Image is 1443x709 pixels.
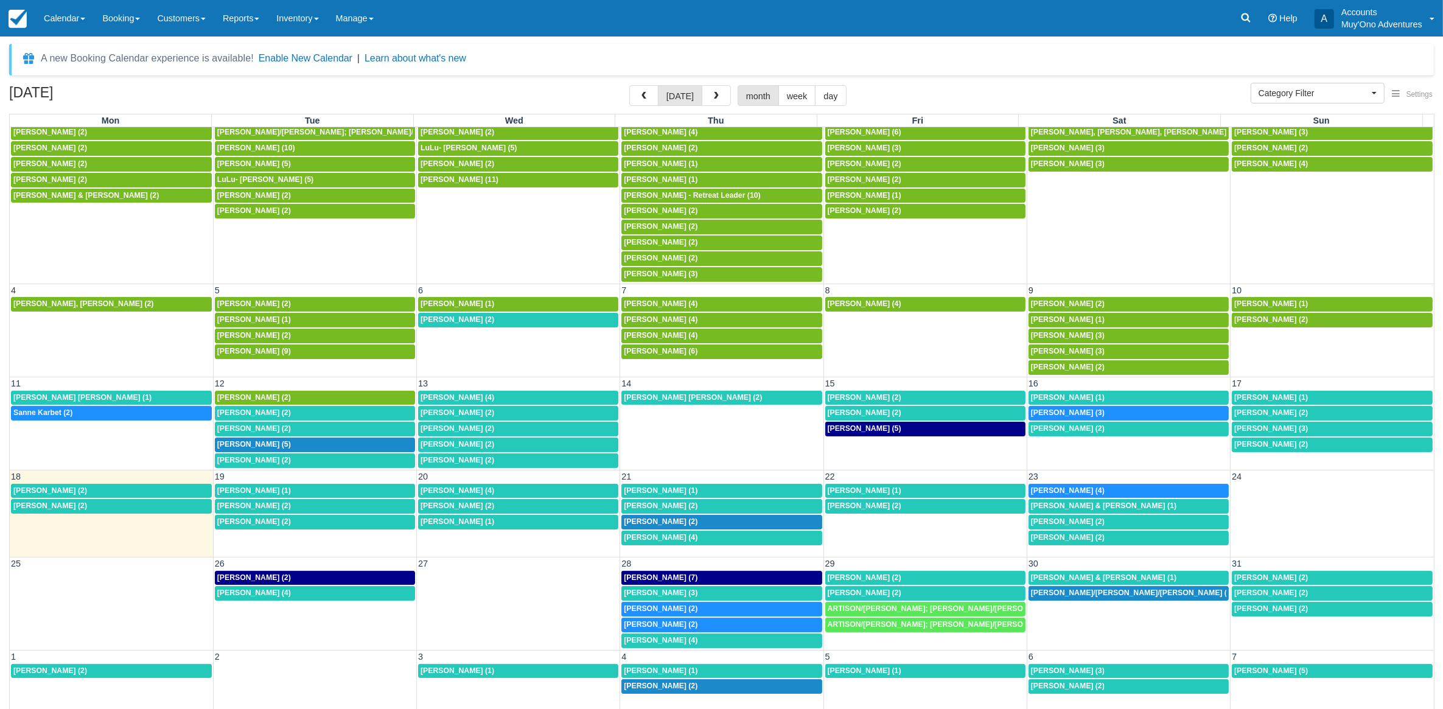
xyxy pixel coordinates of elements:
span: [PERSON_NAME] (2) [1234,604,1308,613]
span: [PERSON_NAME] (2) [624,501,697,510]
span: 9 [1027,285,1035,295]
a: [PERSON_NAME], [PERSON_NAME] (2) [11,297,212,312]
a: [PERSON_NAME] (2) [1029,297,1229,312]
a: [PERSON_NAME] (2) [1232,602,1433,616]
span: [PERSON_NAME] (7) [624,573,697,582]
span: 26 [214,559,226,568]
span: [PERSON_NAME] (2) [13,486,87,495]
a: [PERSON_NAME] (4) [418,484,618,498]
span: [PERSON_NAME] (2) [624,238,697,246]
a: [PERSON_NAME] (2) [418,125,618,140]
span: 4 [620,652,627,662]
span: [PERSON_NAME] (1) [1031,315,1105,324]
span: [PERSON_NAME] (2) [217,191,291,200]
a: [PERSON_NAME] (2) [621,618,822,632]
span: [PERSON_NAME] (2) [1234,573,1308,582]
a: [PERSON_NAME] (2) [825,157,1025,172]
a: [PERSON_NAME] (2) [418,422,618,436]
span: 2 [214,652,221,662]
span: [PERSON_NAME] & [PERSON_NAME] (2) [13,191,159,200]
a: [PERSON_NAME]/[PERSON_NAME]/[PERSON_NAME] (2) [1029,586,1229,601]
span: [PERSON_NAME] (2) [217,408,291,417]
a: [PERSON_NAME] (2) [621,499,822,514]
a: [PERSON_NAME] (2) [621,141,822,156]
a: [PERSON_NAME] [PERSON_NAME] (2) [621,391,822,405]
a: [PERSON_NAME] (2) [215,422,415,436]
span: Category Filter [1259,87,1369,99]
img: checkfront-main-nav-mini-logo.png [9,10,27,28]
a: [PERSON_NAME] (2) [825,571,1025,585]
a: ARTISON/[PERSON_NAME]; [PERSON_NAME]/[PERSON_NAME]; [PERSON_NAME]/[PERSON_NAME]; [PERSON_NAME]/[P... [825,602,1025,616]
span: [PERSON_NAME] (3) [624,270,697,278]
span: [PERSON_NAME] (3) [624,589,697,597]
span: 24 [1231,472,1243,481]
span: Tue [305,116,320,125]
a: [PERSON_NAME] (4) [1232,157,1433,172]
a: [PERSON_NAME] (4) [621,125,822,140]
span: [PERSON_NAME] (1) [624,666,697,675]
a: [PERSON_NAME] (2) [621,679,822,694]
a: [PERSON_NAME] (2) [215,329,415,343]
a: [PERSON_NAME] (2) [215,571,415,585]
a: [PERSON_NAME] (1) [621,157,822,172]
a: [PERSON_NAME] (2) [1232,141,1433,156]
a: Learn about what's new [365,53,466,63]
span: [PERSON_NAME] & [PERSON_NAME] (1) [1031,573,1176,582]
span: [PERSON_NAME] (2) [1234,589,1308,597]
a: [PERSON_NAME] (2) [11,173,212,187]
span: [PERSON_NAME] (2) [217,331,291,340]
span: 6 [417,285,424,295]
a: [PERSON_NAME] (3) [1029,157,1229,172]
span: 15 [824,379,836,388]
span: [PERSON_NAME] (11) [421,175,498,184]
a: [PERSON_NAME] (4) [418,391,618,405]
a: [PERSON_NAME] (5) [825,422,1025,436]
a: [PERSON_NAME] (2) [11,141,212,156]
span: 27 [417,559,429,568]
span: [PERSON_NAME] (1) [828,666,901,675]
span: [PERSON_NAME] (2) [421,315,494,324]
a: [PERSON_NAME] (2) [11,157,212,172]
span: LuLu- [PERSON_NAME] (5) [421,144,517,152]
span: [PERSON_NAME] (3) [1031,331,1105,340]
a: [PERSON_NAME] (3) [1232,125,1433,140]
a: [PERSON_NAME] (2) [11,664,212,679]
span: [PERSON_NAME] (2) [1031,682,1105,690]
a: [PERSON_NAME] (1) [825,484,1025,498]
a: [PERSON_NAME] (11) [418,173,618,187]
a: [PERSON_NAME] & [PERSON_NAME] (1) [1029,571,1229,585]
a: [PERSON_NAME] - Retreat Leader (10) [621,189,822,203]
a: [PERSON_NAME] (1) [825,664,1025,679]
span: [PERSON_NAME] (1) [217,486,291,495]
span: 17 [1231,379,1243,388]
a: [PERSON_NAME] (10) [215,141,415,156]
span: 28 [620,559,632,568]
span: [PERSON_NAME] (2) [1031,363,1105,371]
a: ARTISON/[PERSON_NAME]; [PERSON_NAME]/[PERSON_NAME]; [PERSON_NAME]/[PERSON_NAME]; [PERSON_NAME]/[P... [825,618,1025,632]
span: LuLu- [PERSON_NAME] (5) [217,175,313,184]
span: [PERSON_NAME] (2) [828,589,901,597]
a: [PERSON_NAME] (1) [418,297,618,312]
span: [PERSON_NAME] (3) [1031,144,1105,152]
a: LuLu- [PERSON_NAME] (5) [418,141,618,156]
span: [PERSON_NAME] (3) [1031,666,1105,675]
span: [PERSON_NAME] (4) [624,128,697,136]
span: [PERSON_NAME] (4) [421,486,494,495]
span: [PERSON_NAME] (4) [624,299,697,308]
span: [PERSON_NAME] (2) [421,456,494,464]
span: [PERSON_NAME] (2) [217,424,291,433]
a: [PERSON_NAME] (2) [825,204,1025,218]
span: [PERSON_NAME] (5) [217,440,291,449]
span: [PERSON_NAME] (3) [1234,128,1308,136]
span: 21 [620,472,632,481]
span: [PERSON_NAME] (2) [421,501,494,510]
span: 12 [214,379,226,388]
a: [PERSON_NAME] (2) [1232,571,1433,585]
span: [PERSON_NAME] (2) [624,254,697,262]
a: [PERSON_NAME] (2) [1232,586,1433,601]
span: [PERSON_NAME] (1) [828,191,901,200]
a: [PERSON_NAME] (2) [1029,515,1229,529]
a: [PERSON_NAME] (2) [418,438,618,452]
a: [PERSON_NAME] (2) [1029,422,1229,436]
span: [PERSON_NAME] (4) [1031,486,1105,495]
